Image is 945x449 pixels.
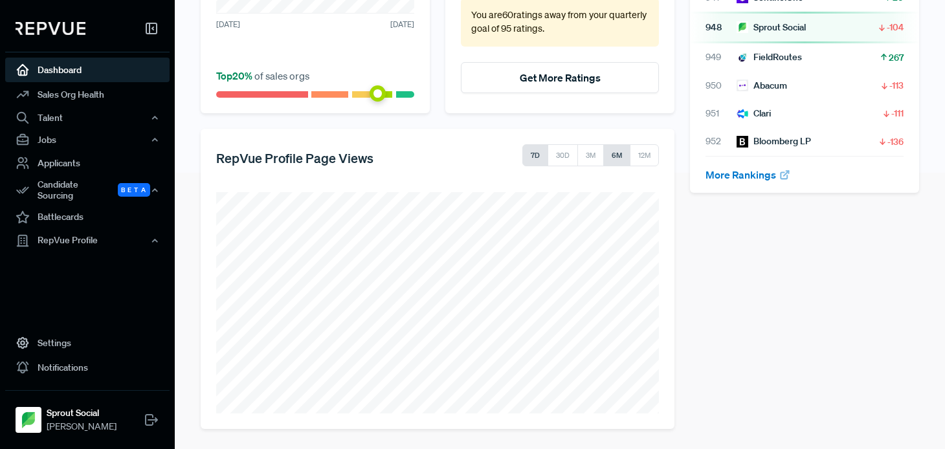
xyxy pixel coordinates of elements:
[887,135,904,148] span: -136
[889,51,904,64] span: 267
[5,129,170,151] button: Jobs
[737,21,806,34] div: Sprout Social
[737,136,748,148] img: Bloomberg LP
[737,50,802,64] div: FieldRoutes
[216,19,240,30] span: [DATE]
[5,205,170,230] a: Battlecards
[737,21,748,33] img: Sprout Social
[216,69,254,82] span: Top 20 %
[706,50,737,64] span: 949
[548,144,578,166] button: 30D
[706,135,737,148] span: 952
[5,230,170,252] button: RepVue Profile
[887,21,904,34] span: -104
[118,183,150,197] span: Beta
[5,355,170,380] a: Notifications
[5,151,170,175] a: Applicants
[706,21,737,34] span: 948
[47,420,117,433] span: [PERSON_NAME]
[16,22,85,35] img: RepVue
[216,69,309,82] span: of sales orgs
[603,144,630,166] button: 6M
[18,410,39,430] img: Sprout Social
[5,175,170,205] div: Candidate Sourcing
[390,19,414,30] span: [DATE]
[737,79,787,93] div: Abacum
[522,144,548,166] button: 7D
[737,80,748,91] img: Abacum
[737,135,811,148] div: Bloomberg LP
[737,108,748,120] img: Clari
[5,390,170,439] a: Sprout SocialSprout Social[PERSON_NAME]
[5,331,170,355] a: Settings
[891,107,904,120] span: -111
[737,52,748,63] img: FieldRoutes
[577,144,604,166] button: 3M
[889,79,904,92] span: -113
[5,107,170,129] button: Talent
[706,79,737,93] span: 950
[216,150,373,166] h5: RepVue Profile Page Views
[737,107,771,120] div: Clari
[5,82,170,107] a: Sales Org Health
[47,406,117,420] strong: Sprout Social
[461,62,659,93] button: Get More Ratings
[5,58,170,82] a: Dashboard
[706,107,737,120] span: 951
[471,8,649,36] p: You are 60 ratings away from your quarterly goal of 95 ratings .
[630,144,659,166] button: 12M
[5,175,170,205] button: Candidate Sourcing Beta
[706,168,791,181] a: More Rankings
